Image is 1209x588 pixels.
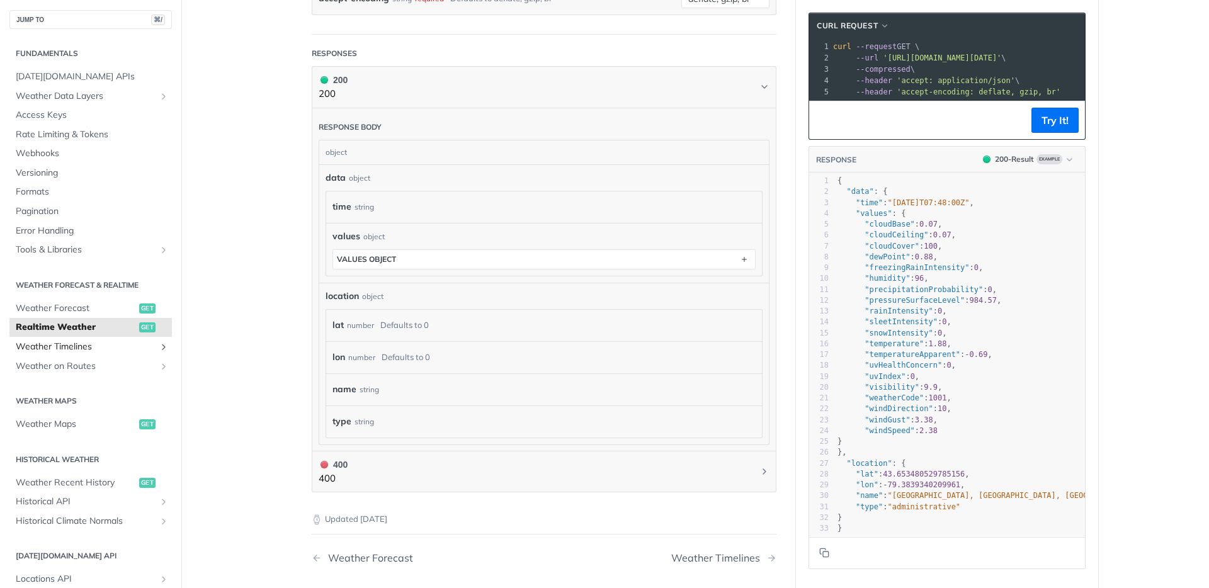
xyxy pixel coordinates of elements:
[9,164,172,183] a: Versioning
[9,240,172,259] a: Tools & LibrariesShow subpages for Tools & Libraries
[837,242,942,251] span: : ,
[815,111,833,130] button: Copy to clipboard
[938,307,942,315] span: 0
[809,230,829,240] div: 6
[322,552,413,564] div: Weather Forecast
[946,361,951,370] span: 0
[809,306,829,317] div: 13
[865,274,910,283] span: "humidity"
[9,299,172,318] a: Weather Forecastget
[837,502,960,511] span: :
[9,454,172,465] h2: Historical Weather
[837,480,965,489] span: : ,
[837,459,905,468] span: : {
[924,383,938,392] span: 9.9
[809,480,829,490] div: 29
[837,230,956,239] span: : ,
[319,458,348,472] div: 400
[865,426,914,435] span: "windSpeed"
[865,361,942,370] span: "uvHealthConcern"
[380,316,429,334] div: Defaults to 0
[159,245,169,255] button: Show subpages for Tools & Libraries
[846,187,873,196] span: "data"
[16,302,136,315] span: Weather Forecast
[9,550,172,562] h2: [DATE][DOMAIN_NAME] API
[16,341,156,353] span: Weather Timelines
[312,552,511,564] a: Previous Page: Weather Forecast
[16,167,169,179] span: Versioning
[9,202,172,221] a: Pagination
[865,220,914,229] span: "cloudBase"
[865,339,924,348] span: "temperature"
[16,109,169,122] span: Access Keys
[9,144,172,163] a: Webhooks
[837,361,956,370] span: : ,
[9,67,172,86] a: [DATE][DOMAIN_NAME] APIs
[16,418,136,431] span: Weather Maps
[809,241,829,252] div: 7
[865,383,919,392] span: "visibility"
[809,436,829,447] div: 25
[837,339,951,348] span: : ,
[809,382,829,393] div: 20
[809,263,829,273] div: 9
[865,296,965,305] span: "pressureSurfaceLevel"
[809,512,829,523] div: 32
[938,404,946,413] span: 10
[837,263,983,272] span: : ,
[865,416,910,424] span: "windGust"
[856,480,878,489] span: "lon"
[9,106,172,125] a: Access Keys
[9,10,172,29] button: JUMP TO⌘/
[987,285,992,294] span: 0
[159,574,169,584] button: Show subpages for Locations API
[16,360,156,373] span: Weather on Routes
[809,371,829,382] div: 19
[942,317,946,326] span: 0
[319,122,382,133] div: Response body
[332,348,345,366] label: lon
[865,252,910,261] span: "dewPoint"
[809,198,829,208] div: 3
[809,186,829,197] div: 2
[382,348,430,366] div: Defaults to 0
[888,502,961,511] span: "administrative"
[856,470,878,478] span: "lat"
[16,71,169,83] span: [DATE][DOMAIN_NAME] APIs
[319,87,348,101] p: 200
[809,52,831,64] div: 2
[9,357,172,376] a: Weather on RoutesShow subpages for Weather on Routes
[809,469,829,480] div: 28
[837,187,888,196] span: : {
[139,419,156,429] span: get
[809,252,829,263] div: 8
[319,73,769,101] button: 200 200200
[856,491,883,500] span: "name"
[16,205,169,218] span: Pagination
[856,502,883,511] span: "type"
[888,480,961,489] span: 79.3839340209961
[809,208,829,219] div: 4
[846,459,892,468] span: "location"
[970,350,988,359] span: 0.69
[815,154,857,166] button: RESPONSE
[837,329,947,337] span: : ,
[321,76,328,84] span: 200
[837,426,938,435] span: :
[9,280,172,291] h2: Weather Forecast & realtime
[809,360,829,371] div: 18
[16,90,156,103] span: Weather Data Layers
[865,350,960,359] span: "temperatureApparent"
[809,490,829,501] div: 30
[759,82,769,92] svg: Chevron
[865,285,983,294] span: "precipitationProbability"
[671,552,766,564] div: Weather Timelines
[319,140,766,164] div: object
[837,437,842,446] span: }
[9,473,172,492] a: Weather Recent Historyget
[856,54,878,62] span: --url
[915,252,933,261] span: 0.88
[319,73,348,87] div: 200
[865,230,928,239] span: "cloudCeiling"
[897,76,1015,85] span: 'accept: application/json'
